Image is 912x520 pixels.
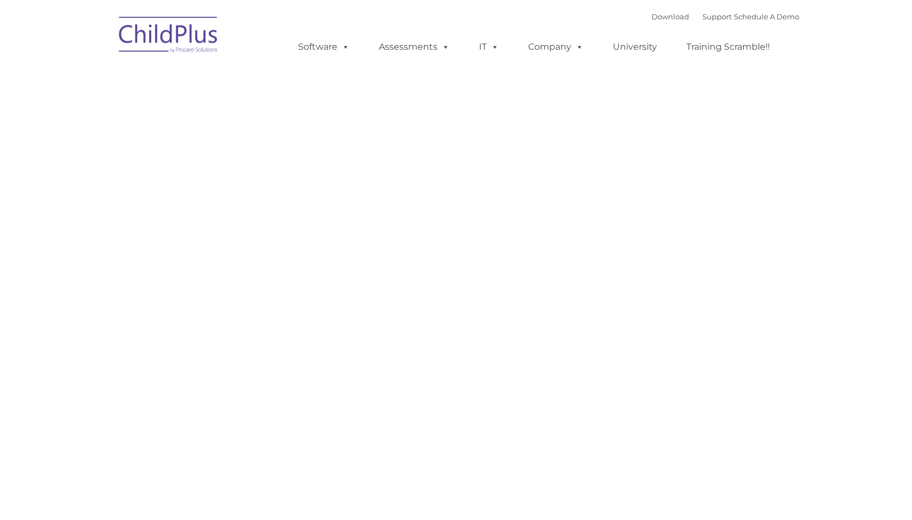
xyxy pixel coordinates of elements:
[113,9,224,64] img: ChildPlus by Procare Solutions
[734,12,799,21] a: Schedule A Demo
[652,12,689,21] a: Download
[602,36,668,58] a: University
[368,36,461,58] a: Assessments
[468,36,510,58] a: IT
[652,12,799,21] font: |
[702,12,732,21] a: Support
[517,36,595,58] a: Company
[675,36,781,58] a: Training Scramble!!
[287,36,361,58] a: Software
